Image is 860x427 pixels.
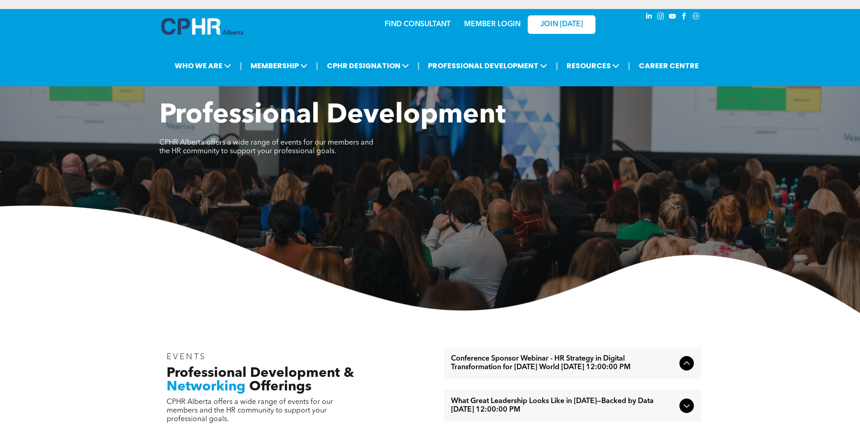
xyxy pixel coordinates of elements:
[167,353,207,361] span: EVENTS
[249,380,311,394] span: Offerings
[451,355,676,372] span: Conference Sponsor Webinar - HR Strategy in Digital Transformation for [DATE] World [DATE] 12:00:...
[656,11,666,23] a: instagram
[159,102,506,129] span: Professional Development
[528,15,595,34] a: JOIN [DATE]
[668,11,678,23] a: youtube
[324,57,412,74] span: CPHR DESIGNATION
[644,11,654,23] a: linkedin
[679,11,689,23] a: facebook
[240,56,242,75] li: |
[425,57,550,74] span: PROFESSIONAL DEVELOPMENT
[540,20,583,29] span: JOIN [DATE]
[564,57,622,74] span: RESOURCES
[167,366,354,380] span: Professional Development &
[385,21,451,28] a: FIND CONSULTANT
[556,56,558,75] li: |
[418,56,420,75] li: |
[316,56,318,75] li: |
[636,57,702,74] a: CAREER CENTRE
[451,397,676,414] span: What Great Leadership Looks Like in [DATE]—Backed by Data [DATE] 12:00:00 PM
[167,380,246,394] span: Networking
[691,11,701,23] a: Social network
[161,18,243,35] img: A blue and white logo for cp alberta
[172,57,234,74] span: WHO WE ARE
[464,21,521,28] a: MEMBER LOGIN
[628,56,630,75] li: |
[167,399,333,423] span: CPHR Alberta offers a wide range of events for our members and the HR community to support your p...
[159,139,373,155] span: CPHR Alberta offers a wide range of events for our members and the HR community to support your p...
[248,57,310,74] span: MEMBERSHIP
